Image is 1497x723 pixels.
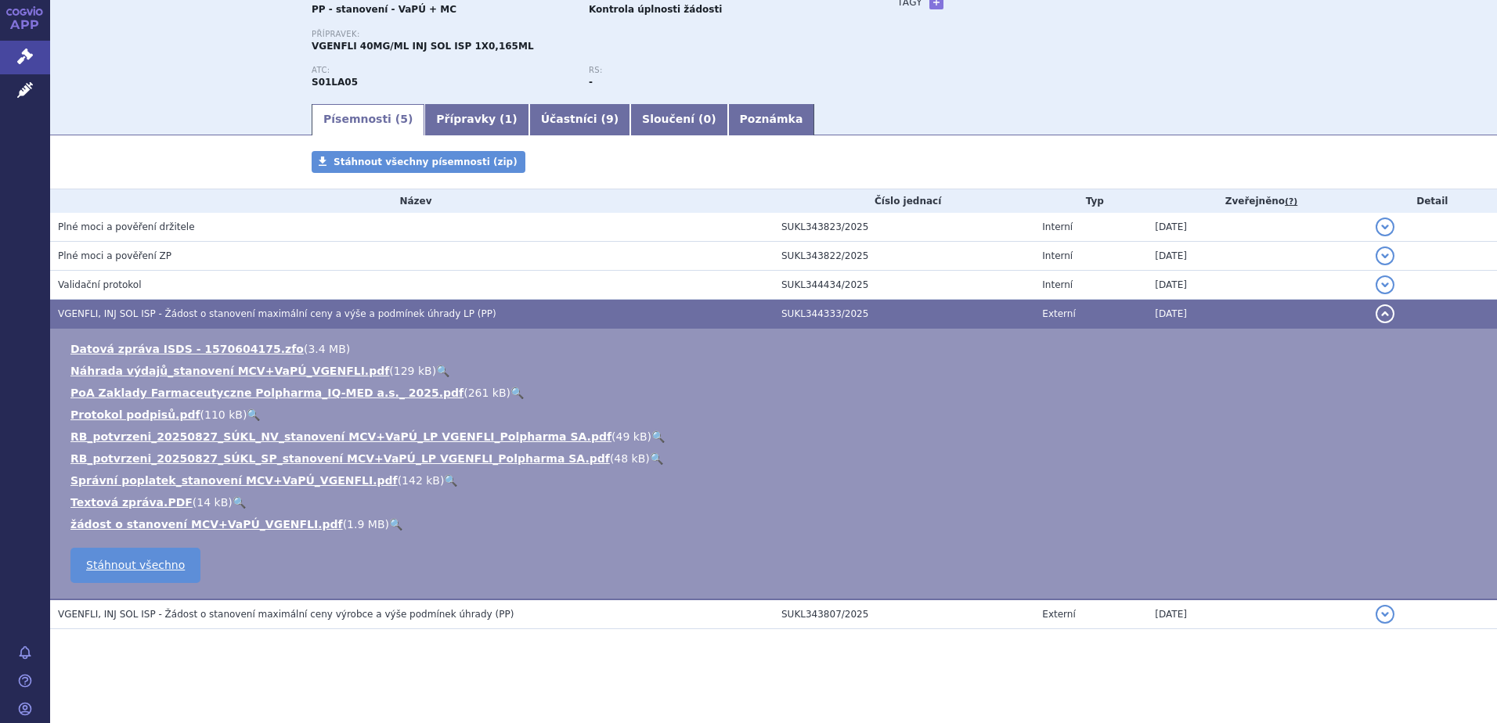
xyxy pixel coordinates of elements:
button: detail [1376,275,1394,294]
a: Správní poplatek_stanovení MCV+VaPÚ_VGENFLI.pdf [70,474,398,487]
li: ( ) [70,341,1481,357]
li: ( ) [70,407,1481,423]
li: ( ) [70,363,1481,379]
span: 142 kB [402,474,440,487]
span: 0 [703,113,711,125]
span: 14 kB [197,496,228,509]
th: Detail [1368,189,1497,213]
a: PoA Zaklady Farmaceutyczne Polpharma_IQ-MED a.s._ 2025.pdf [70,387,464,399]
li: ( ) [70,516,1481,532]
strong: Kontrola úplnosti žádosti [589,4,722,15]
a: Účastníci (9) [529,104,630,135]
a: Protokol podpisů.pdf [70,408,200,421]
td: [DATE] [1147,271,1367,300]
li: ( ) [70,385,1481,401]
td: [DATE] [1147,213,1367,242]
th: Zveřejněno [1147,189,1367,213]
span: 110 kB [204,408,243,421]
span: 3.4 MB [308,343,345,355]
a: Textová zpráva.PDF [70,496,193,509]
a: 🔍 [510,387,524,399]
a: 🔍 [436,365,449,377]
span: 129 kB [394,365,432,377]
button: detail [1376,605,1394,624]
span: 1.9 MB [347,518,384,531]
span: 9 [606,113,614,125]
a: 🔍 [651,430,665,443]
a: RB_potvrzeni_20250827_SÚKL_SP_stanovení MCV+VaPÚ_LP VGENFLI_Polpharma SA.pdf [70,452,610,465]
span: VGENFLI 40MG/ML INJ SOL ISP 1X0,165ML [312,41,534,52]
a: 🔍 [247,408,260,421]
span: VGENFLI, INJ SOL ISP - Žádost o stanovení maximální ceny výrobce a výše podmínek úhrady (PP) [58,609,514,620]
th: Číslo jednací [774,189,1034,213]
li: ( ) [70,451,1481,466]
span: Externí [1042,609,1075,620]
td: [DATE] [1147,300,1367,329]
abbr: (?) [1285,196,1297,207]
span: 49 kB [616,430,647,443]
a: 🔍 [444,474,457,487]
td: [DATE] [1147,599,1367,629]
li: ( ) [70,473,1481,488]
td: SUKL344333/2025 [774,300,1034,329]
span: Interní [1042,221,1073,232]
a: RB_potvrzeni_20250827_SÚKL_NV_stanovení MCV+VaPÚ_LP VGENFLI_Polpharma SA.pdf [70,430,611,443]
td: SUKL344434/2025 [774,271,1034,300]
p: ATC: [312,66,573,75]
span: 261 kB [468,387,507,399]
span: Plné moci a pověření držitele [58,221,195,232]
a: Náhrada výdajů_stanovení MCV+VaPÚ_VGENFLI.pdf [70,365,389,377]
span: Interní [1042,279,1073,290]
span: Externí [1042,308,1075,319]
strong: PP - stanovení - VaPÚ + MC [312,4,456,15]
a: 🔍 [233,496,246,509]
a: Stáhnout všechno [70,548,200,583]
li: ( ) [70,495,1481,510]
td: SUKL343822/2025 [774,242,1034,271]
th: Typ [1034,189,1147,213]
a: Sloučení (0) [630,104,727,135]
a: Přípravky (1) [424,104,528,135]
button: detail [1376,218,1394,236]
td: SUKL343807/2025 [774,599,1034,629]
span: VGENFLI, INJ SOL ISP - Žádost o stanovení maximální ceny a výše a podmínek úhrady LP (PP) [58,308,496,319]
span: Interní [1042,250,1073,261]
a: 🔍 [389,518,402,531]
strong: AFLIBERCEPT [312,77,358,88]
button: detail [1376,304,1394,323]
td: [DATE] [1147,242,1367,271]
span: 5 [400,113,408,125]
strong: - [589,77,593,88]
button: detail [1376,246,1394,265]
a: Stáhnout všechny písemnosti (zip) [312,151,525,173]
a: 🔍 [650,452,663,465]
a: Poznámka [728,104,815,135]
span: Stáhnout všechny písemnosti (zip) [334,156,518,167]
th: Název [50,189,774,213]
td: SUKL343823/2025 [774,213,1034,242]
li: ( ) [70,429,1481,444]
a: žádost o stanovení MCV+VaPÚ_VGENFLI.pdf [70,518,343,531]
p: Přípravek: [312,30,866,39]
span: Validační protokol [58,279,142,290]
span: Plné moci a pověření ZP [58,250,171,261]
a: Datová zpráva ISDS - 1570604175.zfo [70,343,304,355]
a: Písemnosti (5) [312,104,424,135]
p: RS: [589,66,850,75]
span: 1 [505,113,513,125]
span: 48 kB [614,452,645,465]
